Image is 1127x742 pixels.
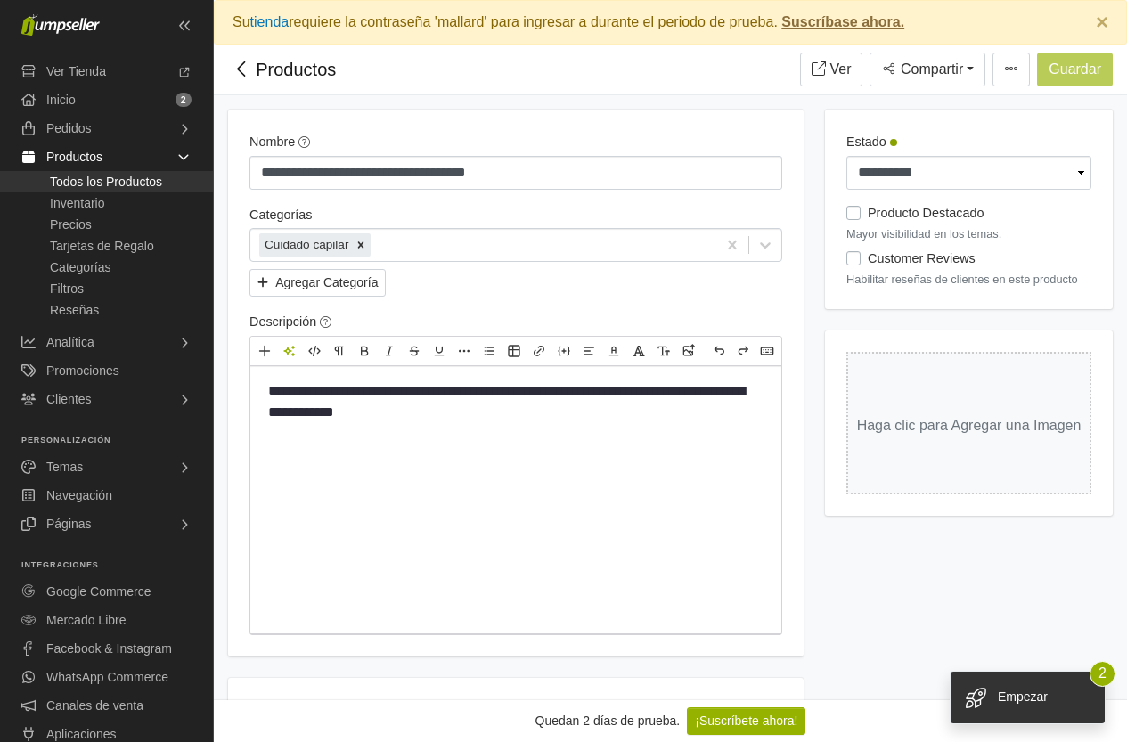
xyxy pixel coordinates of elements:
span: Empezar [998,689,1048,704]
span: Temas [46,453,83,481]
a: Negrita [353,339,376,363]
a: Suscríbase ahora. [778,14,904,29]
a: Atajos [755,339,779,363]
label: Customer Reviews [868,249,976,269]
div: Empezar 2 [951,672,1105,723]
a: Fuente [627,339,650,363]
a: Deshacer [707,339,731,363]
span: × [1096,10,1108,34]
span: Pedidos [46,114,92,143]
a: Eliminado [403,339,426,363]
span: Canales de venta [46,691,143,720]
a: Color del texto [602,339,625,363]
a: Tamaño de fuente [652,339,675,363]
p: Mayor visibilidad en los temas. [846,225,1091,242]
span: Productos [46,143,102,171]
span: Google Commerce [46,577,151,606]
span: Facebook & Instagram [46,634,172,663]
a: HTML [303,339,326,363]
span: Cuidado capilar [265,238,348,251]
a: Formato [328,339,351,363]
p: Precios [249,699,782,721]
button: Compartir [870,53,985,86]
span: WhatsApp Commerce [46,663,168,691]
strong: Suscríbase ahora. [781,14,904,29]
a: Tabla [502,339,526,363]
a: Lista [478,339,501,363]
div: Productos [228,56,336,83]
p: Habilitar reseñas de clientes en este producto [846,271,1091,288]
span: Inventario [50,192,104,214]
p: Integraciones [21,559,213,570]
a: Enlace [527,339,551,363]
span: Todos los Productos [50,171,162,192]
a: Rehacer [731,339,755,363]
span: Filtros [50,278,84,299]
a: Más formato [453,339,476,363]
a: tienda [250,14,290,29]
a: Cursiva [378,339,401,363]
a: Subir imágenes [677,339,700,363]
button: Guardar [1037,53,1113,86]
span: Ver Tienda [46,57,106,86]
button: Haga clic para Agregar una Imagen [846,352,1091,494]
label: Producto Destacado [868,204,984,224]
label: Descripción [249,313,331,332]
div: Remove [object Object] [351,233,371,257]
a: ¡Suscríbete ahora! [687,707,805,735]
a: Ver [800,53,862,86]
p: Personalización [21,435,213,445]
span: Navegación [46,481,112,510]
a: Herramientas de IA [278,339,301,363]
span: Categorías [50,257,110,278]
span: Reseñas [50,299,99,321]
a: Añadir [253,339,276,363]
span: Promociones [46,356,119,385]
label: Nombre [249,133,310,152]
span: Páginas [46,510,92,538]
span: Inicio [46,86,76,114]
label: Categorías [249,206,312,225]
span: Tarjetas de Regalo [50,235,154,257]
span: Mercado Libre [46,606,127,634]
a: Subrayado [428,339,451,363]
a: Incrustar [552,339,576,363]
a: Subir archivos [253,364,276,387]
button: Agregar Categoría [249,269,386,297]
span: Precios [50,214,92,235]
button: Close [1078,1,1126,44]
div: Quedan 2 días de prueba. [535,712,681,730]
label: Estado [846,133,897,152]
a: Alineación [577,339,600,363]
span: Analítica [46,328,94,356]
span: 2 [1090,661,1115,687]
span: Compartir [897,61,963,77]
span: Clientes [46,385,92,413]
span: 2 [176,93,192,107]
